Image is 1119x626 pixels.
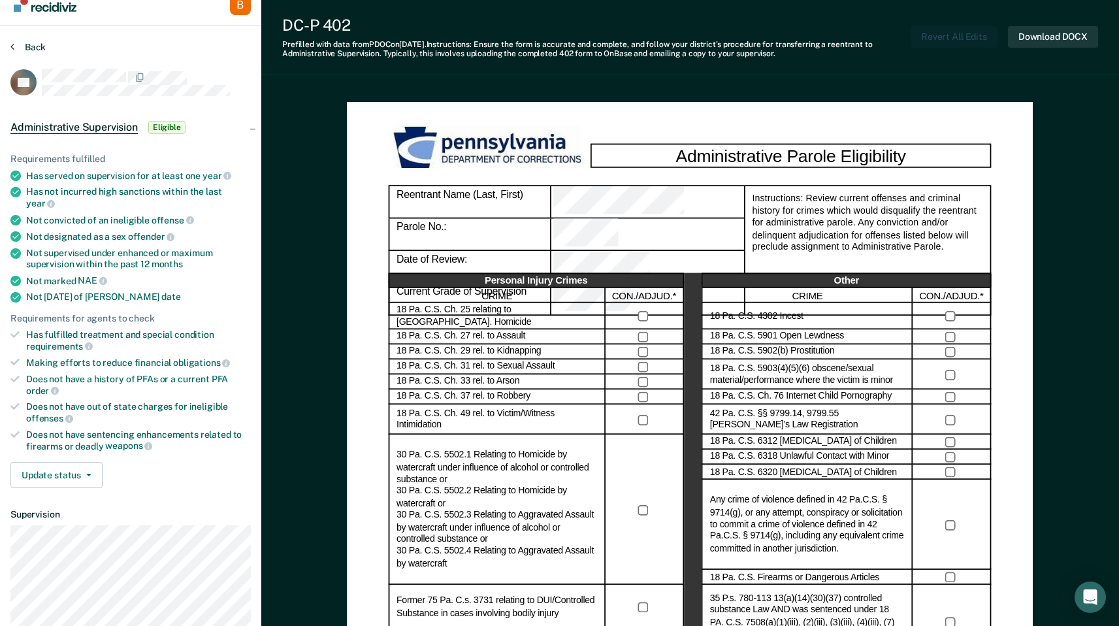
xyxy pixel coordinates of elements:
span: obligations [173,357,230,368]
button: Back [10,41,46,53]
div: Parole No.: [551,219,744,251]
div: Administrative Parole Eligibility [591,143,991,168]
label: 18 Pa. C.S. Ch. 29 rel. to Kidnapping [397,346,541,357]
div: Has served on supervision for at least one [26,170,251,182]
span: offense [152,215,194,225]
label: 18 Pa. C.S. Ch. 49 rel. to Victim/Witness Intimidation [397,408,597,432]
div: Not convicted of an ineligible [26,214,251,226]
label: 18 Pa. C.S. Ch. 76 Internet Child Pornography [710,391,892,403]
div: CRIME [702,288,913,303]
div: Has fulfilled treatment and special condition [26,329,251,352]
div: Not marked [26,275,251,287]
label: Any crime of violence defined in 42 Pa.C.S. § 9714(g), or any attempt, conspiracy or solicitation... [710,495,905,555]
div: Does not have sentencing enhancements related to firearms or deadly [26,429,251,452]
div: Personal Injury Crimes [389,273,684,288]
label: 18 Pa. C.S. Ch. 31 rel. to Sexual Assault [397,361,555,372]
span: offender [128,231,175,242]
label: 18 Pa. C.S. Ch. 33 rel. to Arson [397,376,519,387]
div: Other [702,273,992,288]
label: 18 Pa. C.S. 5902(b) Prostitution [710,346,835,357]
div: Not designated as a sex [26,231,251,242]
dt: Supervision [10,509,251,520]
span: Administrative Supervision [10,121,138,134]
div: Requirements fulfilled [10,154,251,165]
span: months [152,259,183,269]
div: Date of Review: [389,251,551,283]
span: year [26,198,55,208]
span: weapons [105,440,152,451]
div: Parole No.: [389,219,551,251]
button: Update status [10,462,103,488]
div: Requirements for agents to check [10,313,251,324]
label: 18 Pa. C.S. 5901 Open Lewdness [710,331,844,342]
div: Does not have a history of PFAs or a current PFA order [26,374,251,396]
div: Reentrant Name (Last, First) [551,185,744,218]
div: CON./ADJUD.* [606,288,684,303]
label: 42 Pa. C.S. §§ 9799.14, 9799.55 [PERSON_NAME]’s Law Registration [710,408,905,432]
label: 30 Pa. C.S. 5502.1 Relating to Homicide by watercraft under influence of alcohol or controlled su... [397,450,597,570]
label: 18 Pa. C.S. 6318 Unlawful Contact with Minor [710,451,889,463]
div: CRIME [389,288,606,303]
label: 18 Pa. C.S. 5903(4)(5)(6) obscene/sexual material/performance where the victim is minor [710,363,905,387]
label: 18 Pa. C.S. Ch. 25 relating to [GEOGRAPHIC_DATA]. Homicide [397,305,597,329]
label: 18 Pa. C.S. Ch. 27 rel. to Assault [397,331,525,342]
label: 18 Pa. C.S. Firearms or Dangerous Articles [710,571,879,583]
span: date [161,291,180,302]
div: Not supervised under enhanced or maximum supervision within the past 12 [26,248,251,270]
button: Download DOCX [1008,26,1098,48]
div: Has not incurred high sanctions within the last [26,186,251,208]
button: Revert All Edits [911,26,997,48]
label: Former 75 Pa. C.s. 3731 relating to DUI/Controlled Substance in cases involving bodily injury [397,595,597,619]
div: Reentrant Name (Last, First) [389,185,551,218]
div: CON./ADJUD.* [913,288,992,303]
div: Instructions: Review current offenses and criminal history for crimes which would disqualify the ... [744,185,991,316]
img: PDOC Logo [389,122,591,173]
div: DC-P 402 [282,16,911,35]
span: offenses [26,413,73,423]
label: 18 Pa. C.S. 4302 Incest [710,310,803,322]
div: Prefilled with data from PDOC on [DATE] . Instructions: Ensure the form is accurate and complete,... [282,40,911,59]
div: Making efforts to reduce financial [26,357,251,369]
label: 18 Pa. C.S. 6320 [MEDICAL_DATA] of Children [710,466,897,478]
div: Not [DATE] of [PERSON_NAME] [26,291,251,303]
div: Date of Review: [551,251,744,283]
label: 18 Pa. C.S. Ch. 37 rel. to Robbery [397,391,530,403]
div: Open Intercom Messenger [1075,582,1106,613]
span: requirements [26,341,93,352]
label: 18 Pa. C.S. 6312 [MEDICAL_DATA] of Children [710,436,897,448]
span: NAE [78,275,106,286]
span: year [203,171,231,181]
span: Eligible [148,121,186,134]
div: Does not have out of state charges for ineligible [26,401,251,423]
